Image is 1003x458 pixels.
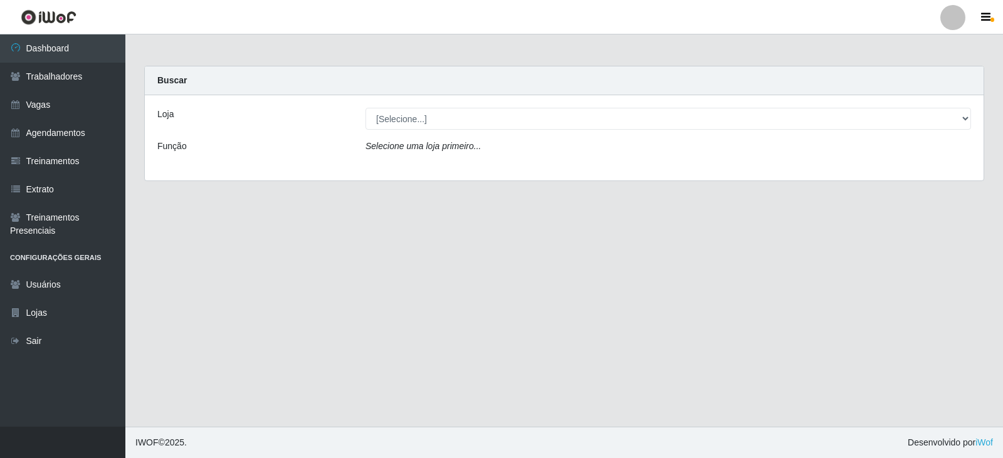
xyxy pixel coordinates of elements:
i: Selecione uma loja primeiro... [365,141,481,151]
label: Loja [157,108,174,121]
img: CoreUI Logo [21,9,76,25]
span: Desenvolvido por [908,436,993,449]
span: IWOF [135,437,159,447]
label: Função [157,140,187,153]
strong: Buscar [157,75,187,85]
a: iWof [975,437,993,447]
span: © 2025 . [135,436,187,449]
